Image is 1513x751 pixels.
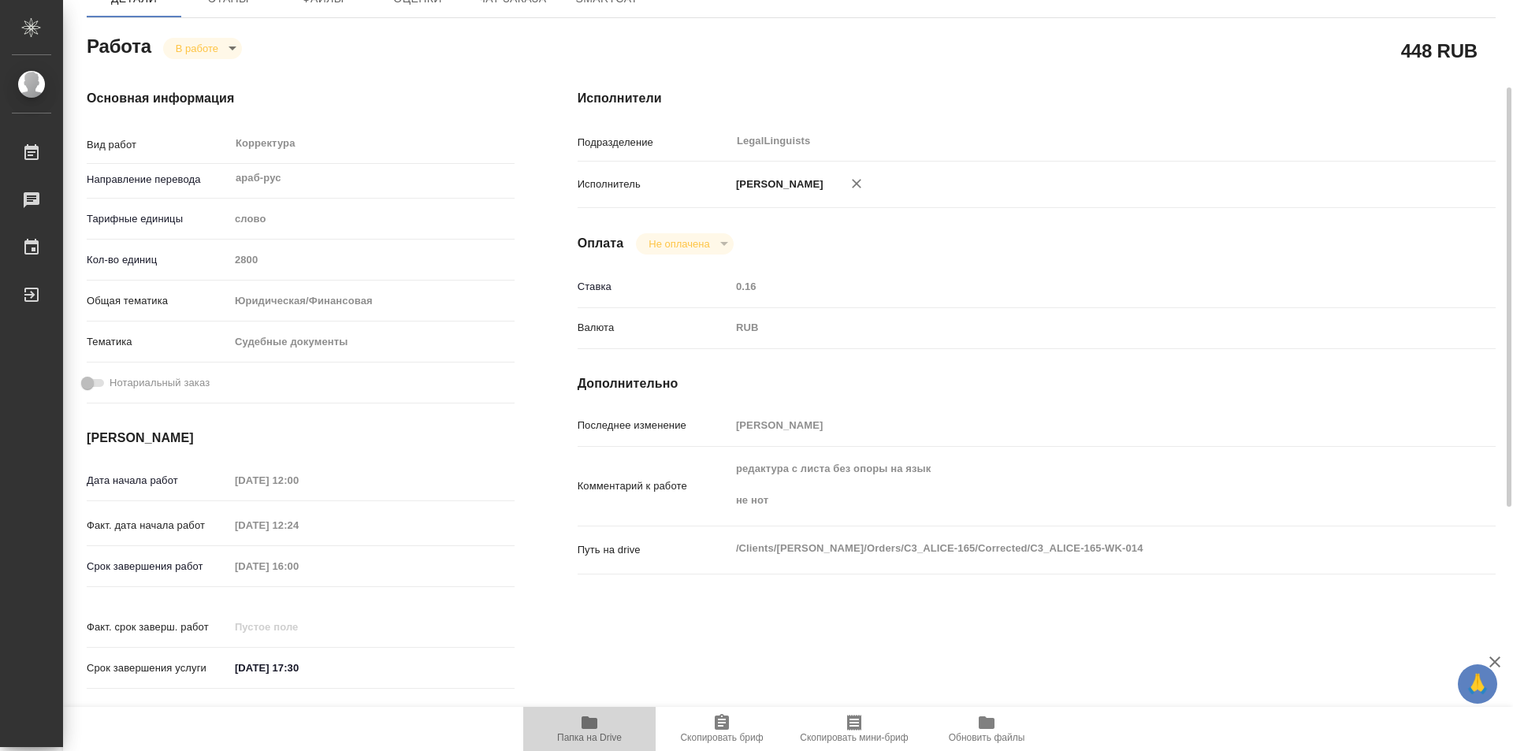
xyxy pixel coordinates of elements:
p: Вид работ [87,137,229,153]
h4: Исполнители [578,89,1496,108]
button: Папка на Drive [523,707,656,751]
h4: Оплата [578,234,624,253]
h4: Основная информация [87,89,515,108]
input: Пустое поле [730,275,1419,298]
button: 🙏 [1458,664,1497,704]
p: Валюта [578,320,730,336]
p: Последнее изменение [578,418,730,433]
button: В работе [171,42,223,55]
p: Направление перевода [87,172,229,188]
p: Тематика [87,334,229,350]
div: Судебные документы [229,329,515,355]
div: слово [229,206,515,232]
p: Факт. дата начала работ [87,518,229,534]
p: Срок завершения услуги [87,660,229,676]
button: Скопировать мини-бриф [788,707,920,751]
input: ✎ Введи что-нибудь [229,656,367,679]
p: Срок завершения работ [87,559,229,574]
input: Пустое поле [229,555,367,578]
input: Пустое поле [730,414,1419,437]
input: Пустое поле [229,615,367,638]
button: Обновить файлы [920,707,1053,751]
button: Скопировать бриф [656,707,788,751]
p: Комментарий к работе [578,478,730,494]
p: Тарифные единицы [87,211,229,227]
span: Скопировать мини-бриф [800,732,908,743]
div: В работе [163,38,242,59]
h2: 448 RUB [1401,37,1478,64]
span: Обновить файлы [949,732,1025,743]
p: Исполнитель [578,177,730,192]
input: Пустое поле [229,514,367,537]
div: RUB [730,314,1419,341]
p: Ставка [578,279,730,295]
span: 🙏 [1464,667,1491,701]
div: В работе [636,233,733,255]
h4: Дополнительно [578,374,1496,393]
textarea: /Clients/[PERSON_NAME]/Orders/C3_ALICE-165/Corrected/C3_ALICE-165-WK-014 [730,535,1419,562]
input: Пустое поле [229,469,367,492]
p: [PERSON_NAME] [730,177,823,192]
p: Кол-во единиц [87,252,229,268]
textarea: редактура с листа без опоры на язык не нот [730,455,1419,514]
button: Не оплачена [644,237,714,251]
span: Нотариальный заказ [110,375,210,391]
p: Дата начала работ [87,473,229,489]
p: Общая тематика [87,293,229,309]
span: Папка на Drive [557,732,622,743]
p: Факт. срок заверш. работ [87,619,229,635]
input: Пустое поле [229,248,515,271]
p: Подразделение [578,135,730,151]
span: Скопировать бриф [680,732,763,743]
p: Путь на drive [578,542,730,558]
h2: Работа [87,31,151,59]
h4: [PERSON_NAME] [87,429,515,448]
button: Удалить исполнителя [839,166,874,201]
div: Юридическая/Финансовая [229,288,515,314]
